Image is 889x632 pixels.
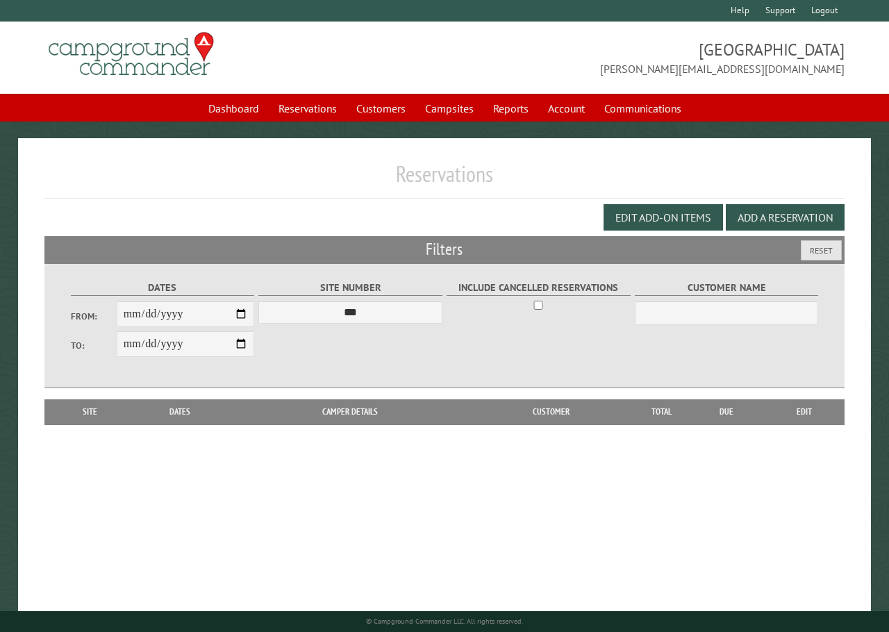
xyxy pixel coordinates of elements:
[801,240,842,260] button: Reset
[348,95,414,122] a: Customers
[366,617,523,626] small: © Campground Commander LLC. All rights reserved.
[270,95,345,122] a: Reservations
[604,204,723,231] button: Edit Add-on Items
[447,280,630,296] label: Include Cancelled Reservations
[540,95,593,122] a: Account
[51,399,129,424] th: Site
[764,399,845,424] th: Edit
[44,160,845,199] h1: Reservations
[635,280,818,296] label: Customer Name
[444,38,845,77] span: [GEOGRAPHIC_DATA] [PERSON_NAME][EMAIL_ADDRESS][DOMAIN_NAME]
[231,399,469,424] th: Camper Details
[44,236,845,263] h2: Filters
[200,95,267,122] a: Dashboard
[417,95,482,122] a: Campsites
[71,339,117,352] label: To:
[129,399,231,424] th: Dates
[689,399,764,424] th: Due
[596,95,690,122] a: Communications
[633,399,689,424] th: Total
[71,280,254,296] label: Dates
[71,310,117,323] label: From:
[258,280,442,296] label: Site Number
[469,399,633,424] th: Customer
[485,95,537,122] a: Reports
[726,204,845,231] button: Add a Reservation
[44,27,218,81] img: Campground Commander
